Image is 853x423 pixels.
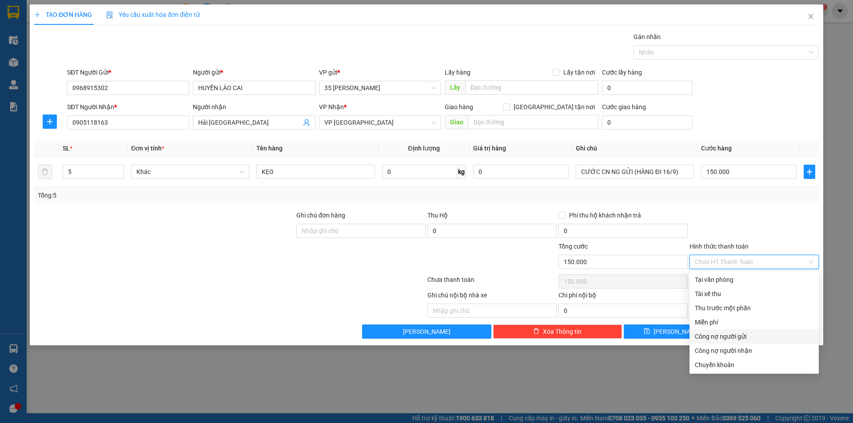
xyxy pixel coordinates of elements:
[43,118,56,125] span: plus
[63,145,70,152] span: SL
[362,324,491,339] button: [PERSON_NAME]
[576,165,694,179] input: Ghi Chú
[798,4,823,29] button: Close
[465,80,598,95] input: Dọc đường
[572,140,698,157] th: Ghi chú
[193,102,315,112] div: Người nhận
[602,115,693,130] input: Cước giao hàng
[558,243,588,250] span: Tổng cước
[67,67,189,77] div: SĐT Người Gửi
[193,67,315,77] div: Người gửi
[510,102,598,112] span: [GEOGRAPHIC_DATA] tận nơi
[695,303,813,313] div: Thu trước một phần
[543,327,582,336] span: Xóa Thông tin
[690,243,749,250] label: Hình thức thanh toán
[324,116,436,129] span: VP Đà Nẵng
[256,165,375,179] input: VD: Bàn, Ghế
[644,328,650,335] span: save
[408,145,440,152] span: Định lượng
[695,346,813,356] div: Công nợ người nhận
[654,327,701,336] span: [PERSON_NAME]
[319,103,344,111] span: VP Nhận
[426,275,558,290] div: Chưa thanh toán
[34,12,40,18] span: plus
[67,102,189,112] div: SĐT Người Nhận
[602,103,646,111] label: Cước giao hàng
[473,165,569,179] input: 0
[131,145,164,152] span: Đơn vị tính
[445,80,465,95] span: Lấy
[427,304,557,318] input: Nhập ghi chú
[38,165,52,179] button: delete
[558,290,688,304] div: Chi phí nội bộ
[690,329,819,344] div: Cước gửi hàng sẽ được ghi vào công nợ của người gửi
[468,115,598,129] input: Dọc đường
[634,33,661,40] label: Gán nhãn
[319,67,441,77] div: VP gửi
[106,11,200,18] span: Yêu cầu xuất hóa đơn điện tử
[324,81,436,95] span: 35 Trần Phú
[560,67,598,77] span: Lấy tận nơi
[457,165,466,179] span: kg
[807,13,814,20] span: close
[602,69,642,76] label: Cước lấy hàng
[403,327,450,336] span: [PERSON_NAME]
[296,212,345,219] label: Ghi chú đơn hàng
[701,145,732,152] span: Cước hàng
[690,344,819,358] div: Cước gửi hàng sẽ được ghi vào công nợ của người nhận
[624,324,720,339] button: save[PERSON_NAME]
[256,145,283,152] span: Tên hàng
[493,324,622,339] button: deleteXóa Thông tin
[43,115,57,129] button: plus
[695,360,813,370] div: Chuyển khoản
[804,168,815,175] span: plus
[445,103,473,111] span: Giao hàng
[427,212,448,219] span: Thu Hộ
[695,275,813,285] div: Tại văn phòng
[427,290,557,304] div: Ghi chú nội bộ nhà xe
[136,165,244,178] span: Khác
[566,210,645,220] span: Phí thu hộ khách nhận trả
[106,12,113,19] img: icon
[602,81,693,95] input: Cước lấy hàng
[296,224,426,238] input: Ghi chú đơn hàng
[445,115,468,129] span: Giao
[695,317,813,327] div: Miễn phí
[533,328,539,335] span: delete
[695,289,813,299] div: Tài xế thu
[804,165,815,179] button: plus
[303,119,310,126] span: user-add
[695,332,813,341] div: Công nợ người gửi
[38,190,329,200] div: Tổng: 5
[34,11,92,18] span: TẠO ĐƠN HÀNG
[473,145,506,152] span: Giá trị hàng
[445,69,470,76] span: Lấy hàng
